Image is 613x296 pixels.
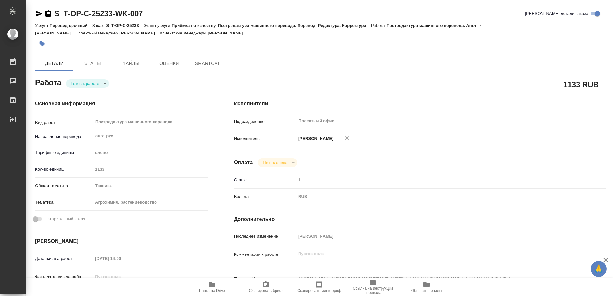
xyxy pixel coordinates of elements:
p: Комментарий к работе [234,251,296,258]
p: Тарифные единицы [35,149,93,156]
span: [PERSON_NAME] детали заказа [525,11,588,17]
span: Папка на Drive [199,288,225,293]
input: Пустое поле [93,164,208,174]
a: S_T-OP-C-25233-WK-007 [54,9,143,18]
div: Агрохимия, растениеводство [93,197,208,208]
input: Пустое поле [93,254,149,263]
div: RUB [296,191,575,202]
h4: Основная информация [35,100,208,108]
h4: [PERSON_NAME] [35,238,208,245]
p: Подразделение [234,118,296,125]
button: Скопировать мини-бриф [292,278,346,296]
p: Валюта [234,194,296,200]
p: Клиентские менеджеры [160,31,208,35]
p: [PERSON_NAME] [119,31,160,35]
p: [PERSON_NAME] [208,31,248,35]
p: Исполнитель [234,135,296,142]
button: Добавить тэг [35,37,49,51]
button: Обновить файлы [400,278,453,296]
button: 🙏 [591,261,607,277]
span: Скопировать мини-бриф [297,288,341,293]
p: Вид работ [35,119,93,126]
button: Папка на Drive [185,278,239,296]
input: Пустое поле [93,272,149,281]
p: Проектный менеджер [75,31,119,35]
h2: 1133 RUB [564,79,599,90]
span: SmartCat [192,59,223,67]
span: Этапы [77,59,108,67]
h4: Исполнители [234,100,606,108]
span: Скопировать бриф [249,288,282,293]
div: Готов к работе [66,79,109,88]
h2: Работа [35,76,61,88]
div: слово [93,147,208,158]
p: Последнее изменение [234,233,296,239]
p: Перевод срочный [49,23,92,28]
div: Техника [93,180,208,191]
p: Заказ: [92,23,106,28]
span: Обновить файлы [411,288,442,293]
span: Файлы [116,59,146,67]
button: Скопировать ссылку для ЯМессенджера [35,10,43,18]
span: Ссылка на инструкции перевода [350,286,396,295]
button: Ссылка на инструкции перевода [346,278,400,296]
textarea: /Clients/Т-ОП-С_Русал Глобал Менеджмент/Orders/S_T-OP-C-25233/Translated/S_T-OP-C-25233-WK-007 [296,273,575,284]
span: Детали [39,59,70,67]
p: [PERSON_NAME] [296,135,334,142]
p: Этапы услуги [144,23,172,28]
button: Скопировать бриф [239,278,292,296]
p: Приёмка по качеству, Постредактура машинного перевода, Перевод, Редактура, Корректура [172,23,371,28]
p: Ставка [234,177,296,183]
h4: Оплата [234,159,253,166]
p: Общая тематика [35,183,93,189]
button: Готов к работе [69,81,101,86]
p: Кол-во единиц [35,166,93,172]
span: 🙏 [593,262,604,276]
span: Оценки [154,59,185,67]
p: S_T-OP-C-25233 [106,23,143,28]
p: Работа [371,23,387,28]
div: Готов к работе [258,158,297,167]
p: Путь на drive [234,276,296,282]
p: Направление перевода [35,133,93,140]
p: Факт. дата начала работ [35,274,93,280]
button: Не оплачена [261,160,289,165]
p: Тематика [35,199,93,206]
input: Пустое поле [296,231,575,241]
span: Нотариальный заказ [44,216,85,222]
p: Дата начала работ [35,255,93,262]
p: Услуга [35,23,49,28]
button: Скопировать ссылку [44,10,52,18]
input: Пустое поле [296,175,575,185]
button: Удалить исполнителя [340,131,354,145]
h4: Дополнительно [234,216,606,223]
